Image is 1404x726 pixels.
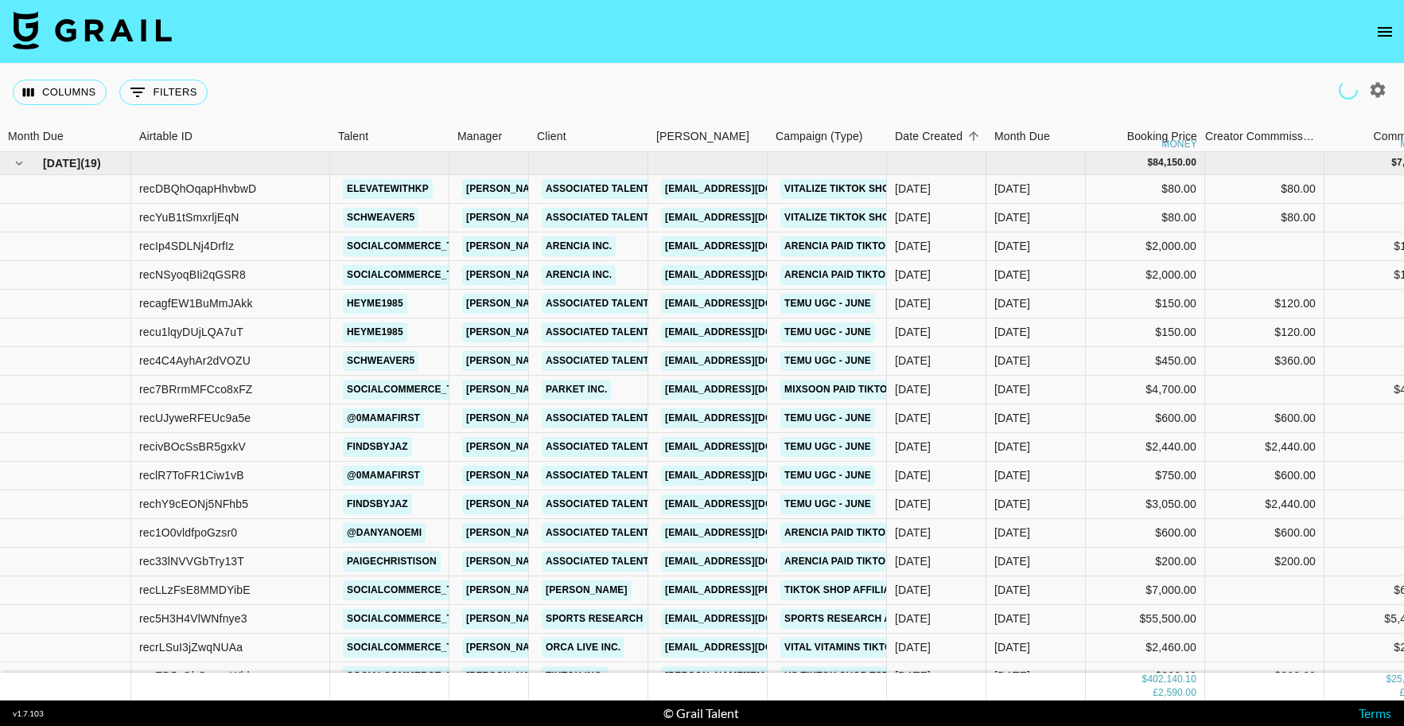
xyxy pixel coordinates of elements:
div: Airtable ID [139,121,193,152]
div: Client [537,121,566,152]
a: Temu UGC - June [780,408,875,428]
div: $ [1142,673,1148,686]
img: Grail Talent [13,11,172,49]
div: $2,440.00 [1265,496,1316,512]
a: socialcommerce_incentive_us [343,666,522,686]
a: [PERSON_NAME][EMAIL_ADDRESS][DOMAIN_NAME] [462,351,721,371]
a: Vitalize TikTok Shop Campaign May [780,208,978,228]
div: recNSyoqBIi2qGSR8 [139,267,246,283]
div: Date Created [895,121,963,152]
div: 402,140.10 [1147,673,1196,686]
a: Associated Talent Inc [542,179,673,199]
div: 6/11/2025 [895,410,931,426]
div: Date Created [887,121,986,152]
div: Talent [330,121,449,152]
div: 6/17/2025 [895,553,931,569]
div: rec5H3H4VlWNfnye3 [139,611,247,626]
div: Jun '25 [994,267,1030,283]
a: [EMAIL_ADDRESS][DOMAIN_NAME] [661,437,839,457]
a: Arencia Inc. [542,236,616,256]
div: $600.00 [1086,404,1205,433]
button: open drawer [1369,16,1401,48]
div: $600.00 [1274,410,1316,426]
div: 6/10/2025 [895,353,931,369]
div: $2,460.00 [1086,634,1205,662]
a: Associated Talent Inc [542,523,673,543]
div: rec4C4AyhAr2dVOZU [139,353,251,369]
a: [PERSON_NAME][EMAIL_ADDRESS][DOMAIN_NAME] [462,179,721,199]
div: Jun '25 [994,410,1030,426]
div: $ [1386,673,1391,686]
div: Month Due [986,121,1086,152]
div: Manager [457,121,502,152]
div: 6/11/2025 [895,439,931,455]
div: $800.00 [1086,662,1205,691]
a: heyme1985 [343,322,407,342]
div: rec33lNVVGbTry13T [139,553,244,569]
a: [PERSON_NAME][EMAIL_ADDRESS][DOMAIN_NAME] [462,236,721,256]
a: schweaver5 [343,351,418,371]
button: Sort [963,125,985,147]
div: $80.00 [1281,209,1316,225]
div: $ [1147,156,1153,170]
a: [PERSON_NAME][EMAIL_ADDRESS][DOMAIN_NAME] [462,466,721,486]
a: Associated Talent Ltd [542,351,674,371]
a: findsbyjaz [343,494,412,514]
span: Refreshing managers, users, talent, clients, campaigns... [1338,80,1359,100]
div: $200.00 [1086,548,1205,576]
a: findsbyjaz [343,437,412,457]
a: Temu UGC - June [780,466,875,486]
div: Jun '25 [994,639,1030,655]
div: 6/11/2025 [895,381,931,397]
div: $2,440.00 [1265,439,1316,455]
div: 6/10/2025 [895,324,931,340]
a: Terms [1359,705,1391,720]
a: [PERSON_NAME][EMAIL_ADDRESS][DOMAIN_NAME] [462,552,721,572]
div: recagfEW1BuMmJAkk [139,295,253,311]
div: Jun '25 [994,496,1030,512]
div: $600.00 [1274,467,1316,483]
span: [DATE] [43,155,80,171]
div: 6/10/2025 [895,295,931,311]
div: Client [529,121,648,152]
a: Associated Talent Ltd [542,466,674,486]
a: socialcommerce_tap_us [343,380,488,400]
a: Associated Talent Ltd [542,437,674,457]
div: rechY9cEONj5NFhb5 [139,496,248,512]
a: @0mamafirst [343,466,424,486]
a: [PERSON_NAME][EMAIL_ADDRESS][DOMAIN_NAME] [462,322,721,342]
a: heyme1985 [343,294,407,314]
div: $2,000.00 [1086,261,1205,290]
a: socialcommerce_tap_us [343,265,488,285]
div: Airtable ID [131,121,330,152]
div: rec7BRrmMFCco8xFZ [139,381,253,397]
a: paigechristison [343,552,441,572]
a: [EMAIL_ADDRESS][DOMAIN_NAME] [661,466,839,486]
a: [PERSON_NAME][EMAIL_ADDRESS][DOMAIN_NAME] [462,408,721,428]
div: 6/3/2025 [895,238,931,254]
a: TikTok Shop Affiliate Management - [DATE] [780,580,1021,600]
a: [EMAIL_ADDRESS][DOMAIN_NAME] [661,208,839,228]
div: Jun '25 [994,439,1030,455]
div: Jun '25 [994,181,1030,197]
a: [PERSON_NAME][EMAIL_ADDRESS][DOMAIN_NAME] [462,609,721,629]
div: Talent [338,121,368,152]
div: Creator Commmission Override [1205,121,1316,152]
div: reclR7ToFR1Ciw1vB [139,467,244,483]
div: $2,000.00 [1086,232,1205,261]
div: 6/23/2025 [895,582,931,598]
div: $2,440.00 [1086,433,1205,462]
a: [PERSON_NAME][EMAIL_ADDRESS][DOMAIN_NAME] [462,380,721,400]
a: [PERSON_NAME][EMAIL_ADDRESS][DOMAIN_NAME] [462,294,721,314]
a: [PERSON_NAME][EMAIL_ADDRESS][DOMAIN_NAME] [462,494,721,514]
div: Month Due [994,121,1050,152]
a: [EMAIL_ADDRESS][DOMAIN_NAME] [661,179,839,199]
div: 6/26/2025 [895,639,931,655]
a: schweaver5 [343,208,418,228]
a: [EMAIL_ADDRESS][DOMAIN_NAME] [661,351,839,371]
div: $600.00 [1086,519,1205,548]
div: [PERSON_NAME] [656,121,749,152]
div: rec1O0vldfpoGzsr0 [139,525,237,541]
div: £ [1153,686,1158,700]
a: [EMAIL_ADDRESS][DOMAIN_NAME] [661,236,839,256]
